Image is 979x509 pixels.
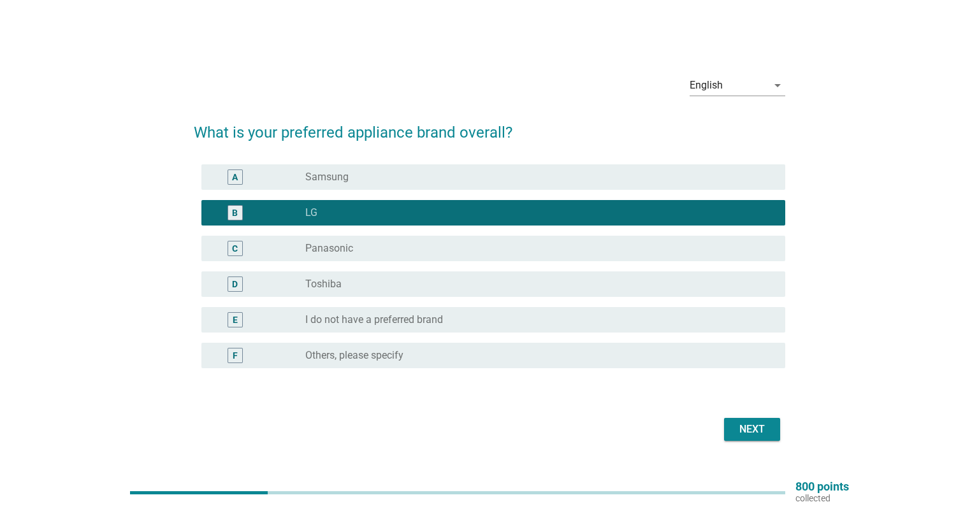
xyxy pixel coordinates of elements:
[690,80,723,91] div: English
[305,242,353,255] label: Panasonic
[305,206,317,219] label: LG
[795,492,849,504] p: collected
[305,278,342,290] label: Toshiba
[232,241,238,255] div: C
[724,418,780,441] button: Next
[795,481,849,492] p: 800 points
[232,277,238,290] div: D
[770,78,785,93] i: arrow_drop_down
[194,108,785,144] h2: What is your preferred appliance brand overall?
[232,170,238,183] div: A
[305,349,403,362] label: Others, please specify
[305,313,443,326] label: I do not have a preferred brand
[734,422,770,437] div: Next
[233,313,238,326] div: E
[305,171,349,183] label: Samsung
[232,206,238,219] div: B
[233,348,238,362] div: F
